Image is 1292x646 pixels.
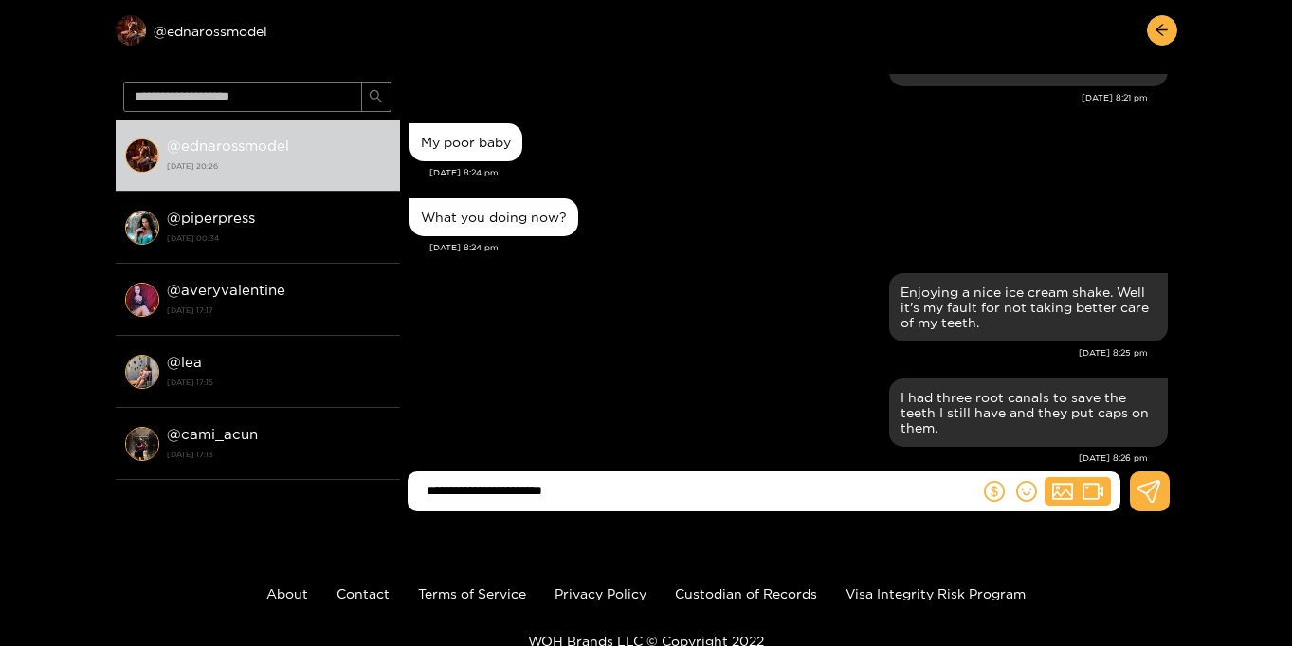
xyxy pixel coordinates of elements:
[369,89,383,105] span: search
[167,210,255,226] strong: @ piperpress
[1045,477,1111,506] button: picturevideo-camera
[1016,481,1037,502] span: smile
[409,452,1148,465] div: [DATE] 8:26 pm
[901,285,1156,330] div: Enjoying a nice ice cream shake. Well it's my fault for not taking better care of my teeth.
[675,586,817,600] a: Custodian of Records
[429,166,1168,179] div: [DATE] 8:24 pm
[167,374,391,391] strong: [DATE] 17:15
[167,282,285,298] strong: @ averyvalentine
[418,586,526,600] a: Terms of Service
[361,82,391,112] button: search
[984,481,1005,502] span: dollar
[125,283,159,317] img: conversation
[266,586,308,600] a: About
[889,273,1168,341] div: Aug. 16, 8:25 pm
[167,446,391,463] strong: [DATE] 17:13
[116,15,400,46] div: @ednarossmodel
[125,427,159,461] img: conversation
[409,198,578,236] div: Aug. 16, 8:24 pm
[125,211,159,245] img: conversation
[125,355,159,389] img: conversation
[1052,481,1073,502] span: picture
[167,138,289,154] strong: @ ednarossmodel
[167,354,202,370] strong: @ lea
[421,210,567,225] div: What you doing now?
[167,230,391,247] strong: [DATE] 00:34
[167,426,258,442] strong: @ cami_acun
[125,138,159,173] img: conversation
[409,123,522,161] div: Aug. 16, 8:24 pm
[1147,15,1177,46] button: arrow-left
[167,302,391,319] strong: [DATE] 17:17
[889,378,1168,447] div: Aug. 16, 8:26 pm
[901,390,1156,435] div: I had three root canals to save the teeth I still have and they put caps on them.
[429,241,1168,254] div: [DATE] 8:24 pm
[555,586,646,600] a: Privacy Policy
[337,586,390,600] a: Contact
[846,586,1026,600] a: Visa Integrity Risk Program
[980,477,1009,506] button: dollar
[409,346,1148,360] div: [DATE] 8:25 pm
[421,135,511,150] div: My poor baby
[409,91,1148,104] div: [DATE] 8:21 pm
[1155,23,1169,39] span: arrow-left
[1083,481,1103,502] span: video-camera
[167,157,391,175] strong: [DATE] 20:26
